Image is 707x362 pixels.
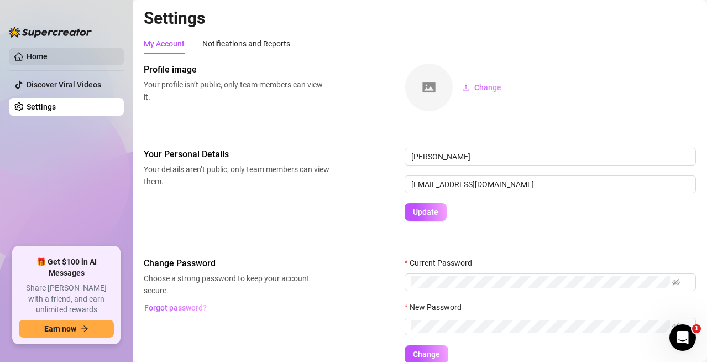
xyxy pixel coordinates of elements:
input: Enter name [405,148,696,166]
span: Change [474,83,501,92]
span: Your Personal Details [144,148,329,161]
iframe: Intercom live chat [669,324,696,351]
input: Enter new email [405,175,696,193]
button: Update [405,203,447,221]
a: Settings [27,102,56,111]
span: eye-invisible [672,323,680,330]
button: Forgot password? [144,299,207,317]
input: Current Password [411,276,670,288]
input: New Password [411,320,670,333]
h2: Settings [144,8,696,29]
img: square-placeholder.png [405,64,453,111]
img: logo-BBDzfeDw.svg [9,27,92,38]
span: upload [462,84,470,91]
span: Your profile isn’t public, only team members can view it. [144,79,329,103]
span: Change [413,350,440,359]
div: My Account [144,38,185,50]
span: Your details aren’t public, only team members can view them. [144,163,329,188]
button: Earn nowarrow-right [19,320,114,338]
span: Update [413,208,438,216]
span: Choose a strong password to keep your account secure. [144,272,329,297]
span: 1 [692,324,701,333]
label: New Password [405,301,469,313]
span: Share [PERSON_NAME] with a friend, and earn unlimited rewards [19,283,114,316]
span: arrow-right [81,325,88,333]
span: Change Password [144,257,329,270]
span: Profile image [144,63,329,76]
label: Current Password [405,257,479,269]
span: 🎁 Get $100 in AI Messages [19,257,114,278]
a: Home [27,52,48,61]
a: Discover Viral Videos [27,80,101,89]
div: Notifications and Reports [202,38,290,50]
span: eye-invisible [672,278,680,286]
span: Forgot password? [144,303,207,312]
button: Change [453,79,510,96]
span: Earn now [44,324,76,333]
